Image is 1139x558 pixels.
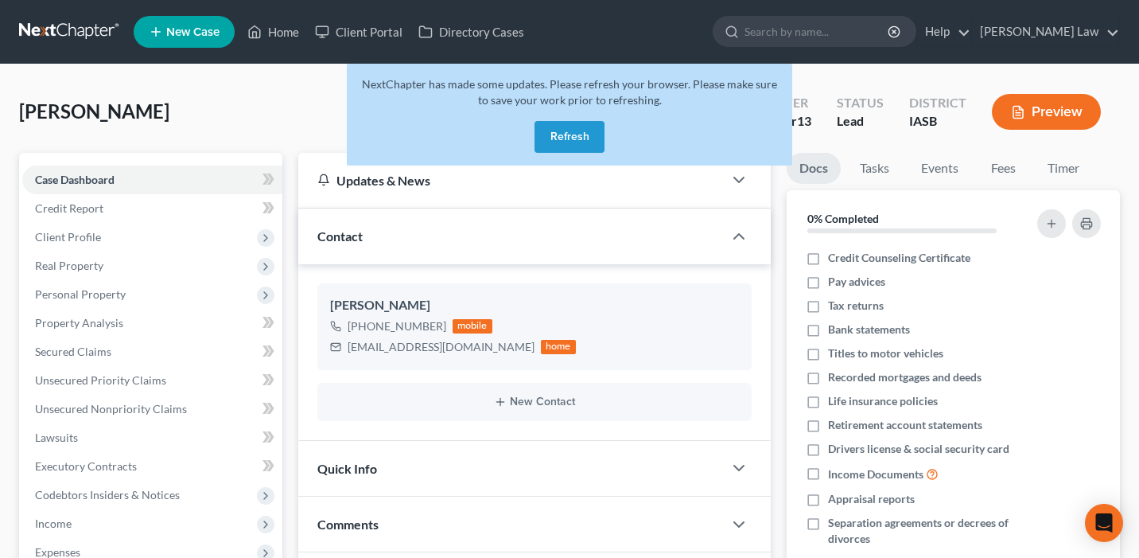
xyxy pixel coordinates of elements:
[837,112,884,131] div: Lead
[917,18,970,46] a: Help
[807,212,879,225] strong: 0% Completed
[330,296,739,315] div: [PERSON_NAME]
[828,466,923,482] span: Income Documents
[330,396,739,408] button: New Contact
[22,395,282,423] a: Unsecured Nonpriority Claims
[828,369,982,385] span: Recorded mortgages and deeds
[828,393,938,409] span: Life insurance policies
[35,373,166,387] span: Unsecured Priority Claims
[22,338,282,366] a: Secured Claims
[22,423,282,452] a: Lawsuits
[35,316,123,330] span: Property Analysis
[35,201,103,215] span: Credit Report
[978,153,1028,184] a: Fees
[19,100,169,123] span: [PERSON_NAME]
[847,153,902,184] a: Tasks
[348,318,446,334] div: [PHONE_NUMBER]
[908,153,971,184] a: Events
[837,94,884,112] div: Status
[22,194,282,223] a: Credit Report
[828,515,1023,547] span: Separation agreements or decrees of divorces
[828,298,884,314] span: Tax returns
[453,319,492,334] div: mobile
[35,345,111,358] span: Secured Claims
[535,121,604,153] button: Refresh
[828,274,885,290] span: Pay advices
[22,309,282,338] a: Property Analysis
[828,441,1009,457] span: Drivers license & social security card
[797,113,811,128] span: 13
[35,488,180,501] span: Codebtors Insiders & Notices
[410,18,532,46] a: Directory Cases
[972,18,1119,46] a: [PERSON_NAME] Law
[35,173,115,186] span: Case Dashboard
[22,366,282,395] a: Unsecured Priority Claims
[22,166,282,194] a: Case Dashboard
[317,517,379,532] span: Comments
[992,94,1101,130] button: Preview
[35,259,103,272] span: Real Property
[35,431,78,444] span: Lawsuits
[828,345,943,361] span: Titles to motor vehicles
[239,18,307,46] a: Home
[317,461,377,476] span: Quick Info
[787,153,841,184] a: Docs
[22,452,282,481] a: Executory Contracts
[541,340,576,354] div: home
[909,112,966,131] div: IASB
[828,322,910,338] span: Bank statements
[828,250,970,266] span: Credit Counseling Certificate
[909,94,966,112] div: District
[828,491,915,507] span: Appraisal reports
[348,339,535,355] div: [EMAIL_ADDRESS][DOMAIN_NAME]
[317,172,704,189] div: Updates & News
[1035,153,1092,184] a: Timer
[317,228,363,244] span: Contact
[35,230,101,244] span: Client Profile
[307,18,410,46] a: Client Portal
[744,17,890,46] input: Search by name...
[1085,504,1123,542] div: Open Intercom Messenger
[362,77,777,107] span: NextChapter has made some updates. Please refresh your browser. Please make sure to save your wor...
[35,402,187,416] span: Unsecured Nonpriority Claims
[35,287,126,301] span: Personal Property
[166,26,220,38] span: New Case
[35,459,137,473] span: Executory Contracts
[35,517,72,530] span: Income
[828,417,982,433] span: Retirement account statements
